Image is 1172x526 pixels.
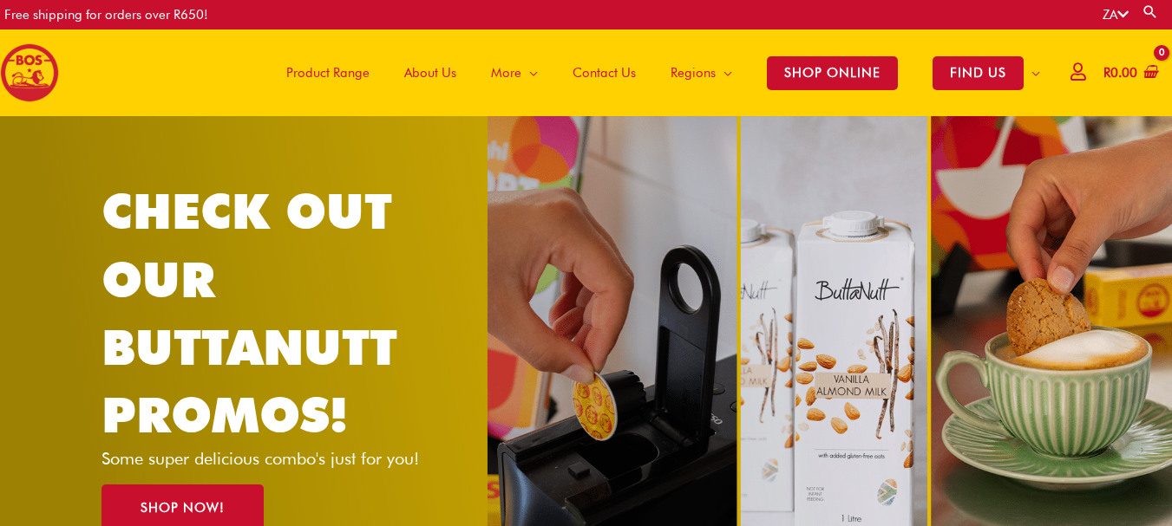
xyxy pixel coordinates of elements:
[1100,54,1159,93] a: View Shopping Cart, empty
[767,56,898,90] span: SHOP ONLINE
[491,47,521,99] span: More
[256,29,1057,116] nav: Site Navigation
[269,29,387,116] a: Product Range
[286,47,370,99] span: Product Range
[101,450,449,467] p: Some super delicious combo's just for you!
[573,47,636,99] span: Contact Us
[474,29,555,116] a: More
[555,29,653,116] a: Contact Us
[387,29,474,116] a: About Us
[933,56,1024,90] span: FIND US
[404,47,456,99] span: About Us
[1103,65,1110,81] span: R
[653,29,750,116] a: Regions
[671,47,716,99] span: Regions
[1142,3,1159,20] a: Search button
[141,502,225,515] span: SHOP NOW!
[101,182,397,444] a: CHECK OUT OUR BUTTANUTT PROMOS!
[1103,7,1129,23] a: ZA
[1103,65,1137,81] bdi: 0.00
[750,29,915,116] a: SHOP ONLINE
